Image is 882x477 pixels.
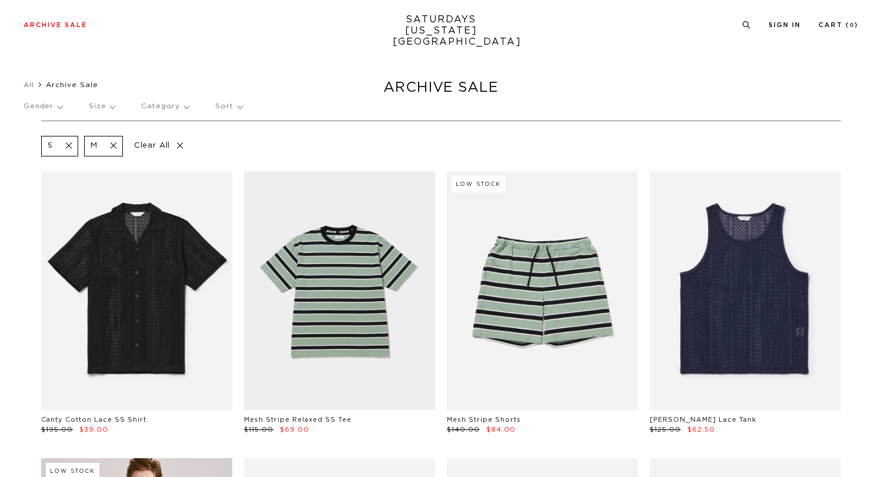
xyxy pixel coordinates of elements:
[452,176,505,192] div: Low Stock
[650,426,681,433] span: $125.00
[24,22,87,28] a: Archive Sale
[41,416,146,423] a: Canty Cotton Lace SS Shirt
[486,426,516,433] span: $84.00
[41,426,73,433] span: $195.00
[79,426,108,433] span: $39.00
[447,426,480,433] span: $140.00
[280,426,309,433] span: $69.00
[141,93,189,120] p: Category
[687,426,715,433] span: $62.50
[244,416,352,423] a: Mesh Stripe Relaxed SS Tee
[447,416,521,423] a: Mesh Stripe Shorts
[215,93,242,120] p: Sort
[650,416,756,423] a: [PERSON_NAME] Lace Tank
[89,93,115,120] p: Size
[46,81,98,88] span: Archive Sale
[91,141,98,151] p: M
[769,22,801,28] a: Sign In
[48,141,53,151] p: S
[24,81,34,88] a: All
[129,136,189,156] p: Clear All
[393,14,490,48] a: SATURDAYS[US_STATE][GEOGRAPHIC_DATA]
[244,426,273,433] span: $115.00
[850,23,854,28] small: 0
[24,93,62,120] p: Gender
[818,22,858,28] a: Cart (0)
